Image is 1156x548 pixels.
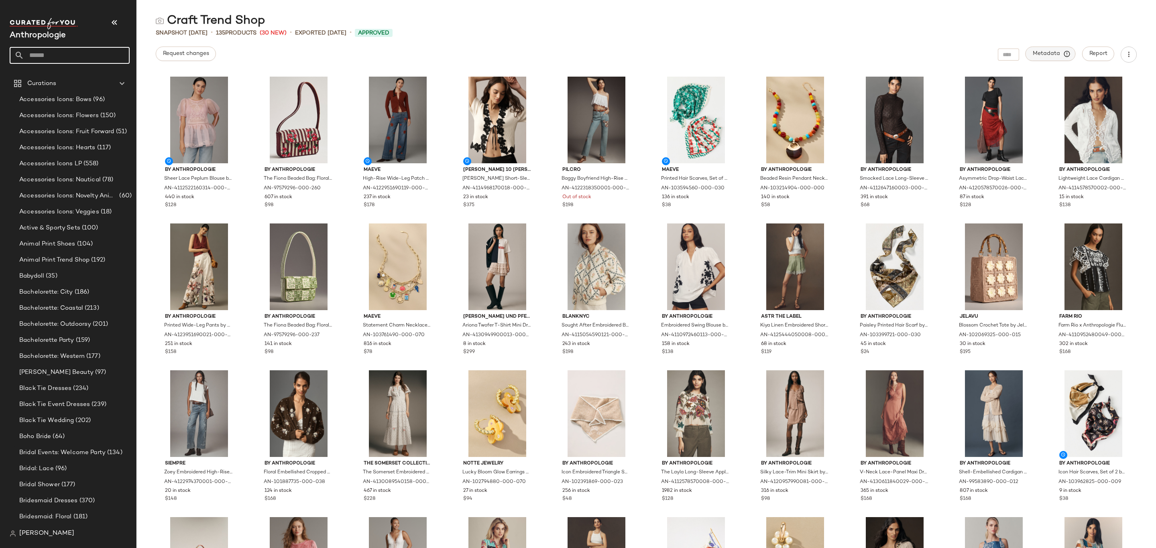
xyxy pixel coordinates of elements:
span: $38 [1059,495,1068,503]
span: AN-4115054590121-000-016 [562,332,630,339]
span: Approved [358,29,389,37]
span: $68 [861,202,869,209]
span: The Fiona Beaded Bag: Floral Edition by Anthropologie in Red, Women's, Polyester/Cotton/Acrylic [264,175,332,183]
span: $148 [165,495,177,503]
span: V-Neck Lace-Panel Maxi Dress by Anthropologie in Pink, Women's, Size: Large, Polyester [860,469,928,476]
span: [PERSON_NAME] und Pferdgarten [463,313,531,321]
span: $94 [463,495,472,503]
span: Accessories Icons: Veggies [19,207,99,217]
span: 20 in stock [165,487,191,495]
span: AN-4120957990081-000-014 [760,479,828,486]
span: 135 [216,30,225,36]
span: AN-97579296-000-260 [264,185,321,192]
span: Accessories Icons: Nautical [19,175,101,185]
img: 4130949900013_011_b [457,223,538,310]
span: $128 [165,202,176,209]
span: By Anthropologie [265,460,333,467]
button: Report [1082,47,1114,61]
span: AN-102794880-000-070 [462,479,526,486]
span: $375 [463,202,474,209]
span: (177) [60,480,75,489]
span: 365 in stock [861,487,888,495]
span: 87 in stock [960,194,984,201]
span: Active & Sporty Sets [19,223,80,233]
span: 807 in stock [960,487,988,495]
img: 4115054590121_016_b [556,223,637,310]
span: 316 in stock [761,487,788,495]
span: 237 in stock [364,194,391,201]
span: Metadata [1032,50,1069,57]
span: By Anthropologie [761,460,829,467]
span: $198 [562,202,573,209]
span: Boho Bride [19,432,51,441]
span: $98 [265,202,273,209]
span: 141 in stock [265,341,292,348]
span: Bachelorette: Coastal [19,304,83,313]
span: AN-4122318350001-000-093 [562,185,630,192]
img: 97579296_260_b [258,77,339,163]
span: (370) [78,496,95,505]
button: Request changes [156,47,216,61]
span: (96) [54,464,67,473]
span: Bridal: Lace [19,464,54,473]
span: The Somerset Collection by Anthropologie [364,460,432,467]
span: • [290,28,292,38]
span: 140 in stock [761,194,790,201]
span: Pilcro [562,166,631,174]
img: 4110972460113_011_b [655,223,737,310]
span: (150) [99,111,116,120]
span: Icon Hair Scarves, Set of 2 by Anthropologie in Black, Women's, Polyester [1058,469,1127,476]
span: Animal Print Trend Shop [19,256,90,265]
span: 607 in stock [265,194,292,201]
span: AN-4114968170018-000-001 [462,185,531,192]
span: AN-4112522160314-000-066 [164,185,232,192]
span: Request changes [163,51,209,57]
span: (96) [92,95,105,104]
span: (100) [80,223,98,233]
span: Bridal Shower [19,480,60,489]
span: 15 in stock [1059,194,1084,201]
span: Floral Embellished Cropped Jacket by Anthropologie in Green, Women's, Cotton [264,469,332,476]
img: 99583890_012_b [953,370,1034,457]
span: AN-4110952480049-000-527 [1058,332,1127,339]
span: Silky Lace-Trim Mini Skirt by Anthropologie in Beige, Women's, Size: Medium, Viscose [760,469,828,476]
span: By Anthropologie [265,166,333,174]
span: (30 New) [260,29,287,37]
span: By Anthropologie [861,460,929,467]
span: Snapshot [DATE] [156,29,208,37]
span: [PERSON_NAME] 10 [PERSON_NAME] [463,166,531,174]
span: By Anthropologie [960,166,1028,174]
span: AN-4130611840029-000-065 [860,479,928,486]
span: $98 [265,349,273,356]
span: 302 in stock [1059,341,1088,348]
span: By Anthropologie [861,166,929,174]
span: Black Tie Dresses [19,384,71,393]
span: AN-4110972460113-000-011 [661,332,729,339]
span: AN-97579296-000-237 [264,332,320,339]
span: AN-4122951690119-000-093 [363,185,431,192]
span: (177) [85,352,100,361]
span: Bachelorette: City [19,288,73,297]
img: 4112647160003_020_b [854,77,935,163]
span: Black Tie Event Dresses [19,400,90,409]
span: 243 in stock [562,341,590,348]
span: The Fiona Beaded Bag: Floral Edition by Anthropologie in Green, Women's, Polyester/Cotton/Acrylic [264,322,332,329]
img: 4114578570002_010_b [1053,77,1134,163]
span: Accessories Icons: Novelty Animal [19,191,118,201]
span: (159) [74,336,90,345]
span: By Anthropologie [861,313,929,321]
span: Accessories Icons: Bows [19,95,92,104]
span: AN-102391869-000-023 [562,479,623,486]
span: Accessories Icons: Hearts [19,143,96,152]
img: 102794880_070_b [457,370,538,457]
span: 391 in stock [861,194,888,201]
span: AN-103214904-000-000 [760,185,824,192]
span: By Anthropologie [1059,166,1128,174]
span: 1982 in stock [662,487,692,495]
span: (558) [82,159,99,168]
div: Craft Trend Shop [156,13,265,29]
span: $128 [662,495,673,503]
span: (181) [72,512,88,522]
span: By Anthropologie [960,460,1028,467]
span: By Anthropologie [165,166,233,174]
